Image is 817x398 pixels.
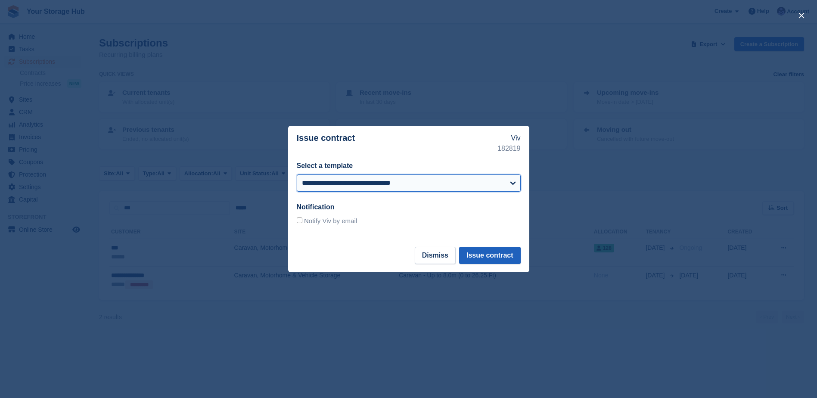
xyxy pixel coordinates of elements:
[297,133,498,154] p: Issue contract
[297,162,353,169] label: Select a template
[459,247,520,264] button: Issue contract
[795,9,808,22] button: close
[297,203,335,211] label: Notification
[497,143,520,154] p: 182819
[304,217,357,224] span: Notify Viv by email
[297,218,302,223] input: Notify Viv by email
[415,247,456,264] button: Dismiss
[497,133,520,143] p: Viv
